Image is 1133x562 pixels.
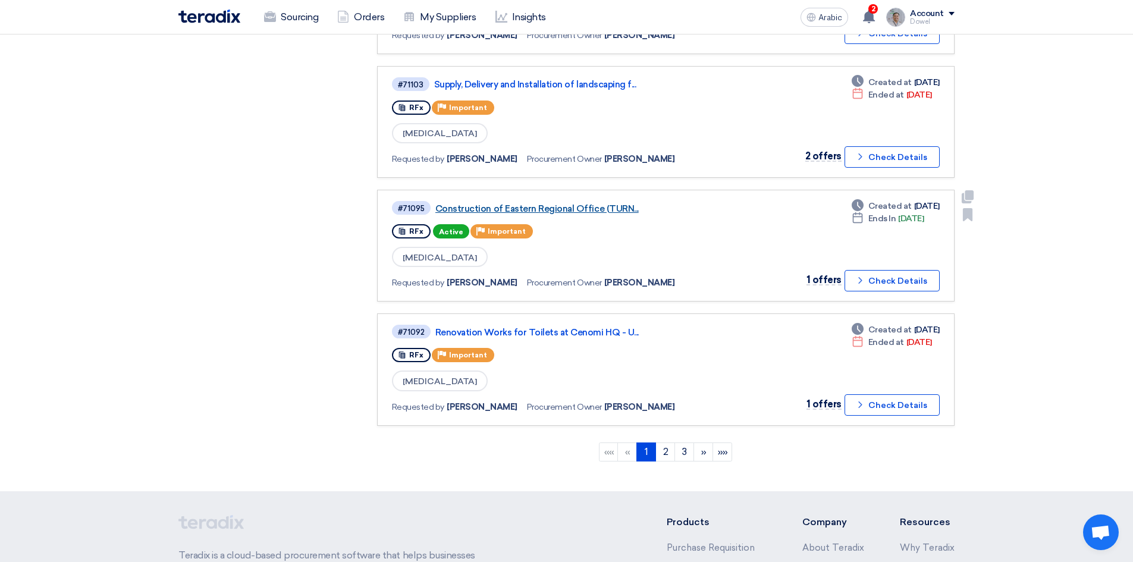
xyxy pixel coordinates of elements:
[910,18,930,26] font: Dowel
[434,79,636,90] font: Supply, Delivery and Installation of landscaping f...
[512,11,546,23] font: Insights
[636,442,656,461] a: 1
[645,446,648,457] font: 1
[604,30,675,40] font: [PERSON_NAME]
[868,77,912,87] font: Created at
[802,542,864,553] a: About Teradix
[403,128,477,139] font: [MEDICAL_DATA]
[527,30,602,40] font: Procurement Owner
[900,542,955,553] a: Why Teradix
[398,204,425,213] font: #71095
[435,203,639,214] font: Construction of Eastern Regional Office (TURN...
[845,270,940,291] button: Check Details
[802,516,847,528] font: Company
[449,351,487,359] font: Important
[392,402,444,412] font: Requested by
[403,252,477,262] font: [MEDICAL_DATA]
[667,516,710,528] font: Products
[1083,514,1119,550] a: Open chat
[667,542,755,553] a: Purchase Requisition
[900,516,950,528] font: Resources
[178,10,240,23] img: Teradix logo
[701,446,707,457] font: »
[527,402,602,412] font: Procurement Owner
[486,4,555,30] a: Insights
[718,446,728,457] font: »»
[328,4,394,30] a: Orders
[488,227,526,236] font: Important
[439,228,463,236] font: Active
[682,446,687,457] font: 3
[447,402,517,412] font: [PERSON_NAME]
[906,337,932,347] font: [DATE]
[655,442,675,461] a: 2
[377,438,955,467] ngb-pagination: Default pagination
[868,214,896,224] font: Ends In
[868,337,904,347] font: Ended at
[447,278,517,288] font: [PERSON_NAME]
[886,8,905,27] img: IMG_1753965247717.jpg
[868,201,912,211] font: Created at
[914,325,940,335] font: [DATE]
[447,154,517,164] font: [PERSON_NAME]
[805,150,842,162] font: 2 offers
[434,79,732,90] a: Supply, Delivery and Installation of landscaping f...
[398,328,425,337] font: #71092
[435,327,733,338] a: Renovation Works for Toilets at Cenomi HQ - U...
[914,201,940,211] font: [DATE]
[435,327,639,338] font: Renovation Works for Toilets at Cenomi HQ - U...
[713,442,732,461] a: Last
[898,214,924,224] font: [DATE]
[354,11,384,23] font: Orders
[604,402,675,412] font: [PERSON_NAME]
[604,154,675,164] font: [PERSON_NAME]
[868,90,904,100] font: Ended at
[801,8,848,27] button: Arabic
[527,154,602,164] font: Procurement Owner
[693,442,713,461] a: Next
[868,325,912,335] font: Created at
[845,146,940,168] button: Check Details
[398,80,423,89] font: #71103
[281,11,318,23] font: Sourcing
[392,154,444,164] font: Requested by
[527,278,602,288] font: Procurement Owner
[403,376,477,387] font: [MEDICAL_DATA]
[409,103,423,112] font: RFx
[806,274,842,285] font: 1 offers
[845,394,940,416] button: Check Details
[868,152,927,162] font: Check Details
[435,203,733,214] a: Construction of Eastern Regional Office (TURN...
[868,400,927,410] font: Check Details
[818,12,842,23] font: Arabic
[409,227,423,236] font: RFx
[868,276,927,286] font: Check Details
[806,398,842,410] font: 1 offers
[910,8,944,18] font: Account
[914,77,940,87] font: [DATE]
[663,446,668,457] font: 2
[409,351,423,359] font: RFx
[392,278,444,288] font: Requested by
[392,30,444,40] font: Requested by
[906,90,932,100] font: [DATE]
[871,5,875,13] font: 2
[674,442,694,461] a: 3
[255,4,328,30] a: Sourcing
[604,278,675,288] font: [PERSON_NAME]
[420,11,476,23] font: My Suppliers
[447,30,517,40] font: [PERSON_NAME]
[394,4,485,30] a: My Suppliers
[449,103,487,112] font: Important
